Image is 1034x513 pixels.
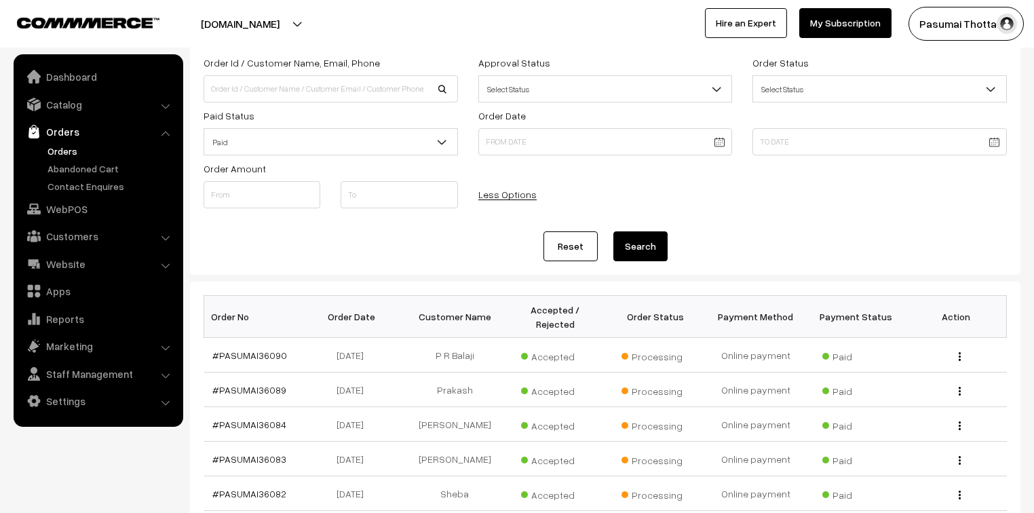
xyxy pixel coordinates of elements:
a: Hire an Expert [705,8,787,38]
th: Accepted / Rejected [505,296,605,338]
td: [DATE] [304,338,404,373]
td: Sheba [404,476,505,511]
img: COMMMERCE [17,18,159,28]
label: Order Amount [204,161,266,176]
a: #PASUMAI36082 [212,488,286,499]
td: [DATE] [304,442,404,476]
span: Paid [822,484,890,502]
span: Select Status [479,77,732,101]
td: [PERSON_NAME] [404,442,505,476]
th: Payment Method [706,296,806,338]
span: Processing [621,484,689,502]
th: Order No [204,296,305,338]
img: Menu [959,491,961,499]
span: Accepted [521,484,589,502]
input: From [204,181,320,208]
a: Reset [543,231,598,261]
label: Order Id / Customer Name, Email, Phone [204,56,380,70]
a: Orders [44,144,178,158]
label: Order Status [752,56,809,70]
a: Staff Management [17,362,178,386]
a: WebPOS [17,197,178,221]
th: Order Date [304,296,404,338]
span: Paid [822,450,890,468]
input: From Date [478,128,733,155]
th: Order Status [605,296,706,338]
a: #PASUMAI36084 [212,419,286,430]
a: COMMMERCE [17,14,136,30]
img: Menu [959,421,961,430]
td: P R Balaji [404,338,505,373]
td: [DATE] [304,476,404,511]
a: Less Options [478,189,537,200]
a: Dashboard [17,64,178,89]
th: Action [906,296,1007,338]
a: Apps [17,279,178,303]
a: My Subscription [799,8,892,38]
span: Processing [621,346,689,364]
a: Abandoned Cart [44,161,178,176]
td: Online payment [706,442,806,476]
span: Paid [822,415,890,433]
input: To Date [752,128,1007,155]
td: [DATE] [304,373,404,407]
a: Catalog [17,92,178,117]
td: Online payment [706,338,806,373]
button: Pasumai Thotta… [908,7,1024,41]
img: Menu [959,456,961,465]
span: Select Status [752,75,1007,102]
button: Search [613,231,668,261]
span: Processing [621,381,689,398]
img: Menu [959,387,961,396]
span: Select Status [478,75,733,102]
a: Settings [17,389,178,413]
span: Accepted [521,415,589,433]
label: Order Date [478,109,526,123]
button: [DOMAIN_NAME] [153,7,327,41]
td: Online payment [706,476,806,511]
label: Approval Status [478,56,550,70]
td: Online payment [706,407,806,442]
a: #PASUMAI36090 [212,349,287,361]
span: Paid [822,381,890,398]
a: #PASUMAI36089 [212,384,286,396]
a: Website [17,252,178,276]
span: Accepted [521,346,589,364]
td: [DATE] [304,407,404,442]
a: Contact Enquires [44,179,178,193]
span: Accepted [521,450,589,468]
span: Processing [621,450,689,468]
a: Marketing [17,334,178,358]
th: Payment Status [806,296,906,338]
span: Select Status [753,77,1006,101]
td: Online payment [706,373,806,407]
td: Prakash [404,373,505,407]
a: Customers [17,224,178,248]
img: Menu [959,352,961,361]
span: Paid [204,130,457,154]
img: user [997,14,1017,34]
a: Orders [17,119,178,144]
span: Processing [621,415,689,433]
input: Order Id / Customer Name / Customer Email / Customer Phone [204,75,458,102]
span: Accepted [521,381,589,398]
td: [PERSON_NAME] [404,407,505,442]
input: To [341,181,457,208]
span: Paid [822,346,890,364]
th: Customer Name [404,296,505,338]
label: Paid Status [204,109,254,123]
span: Paid [204,128,458,155]
a: Reports [17,307,178,331]
a: #PASUMAI36083 [212,453,286,465]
